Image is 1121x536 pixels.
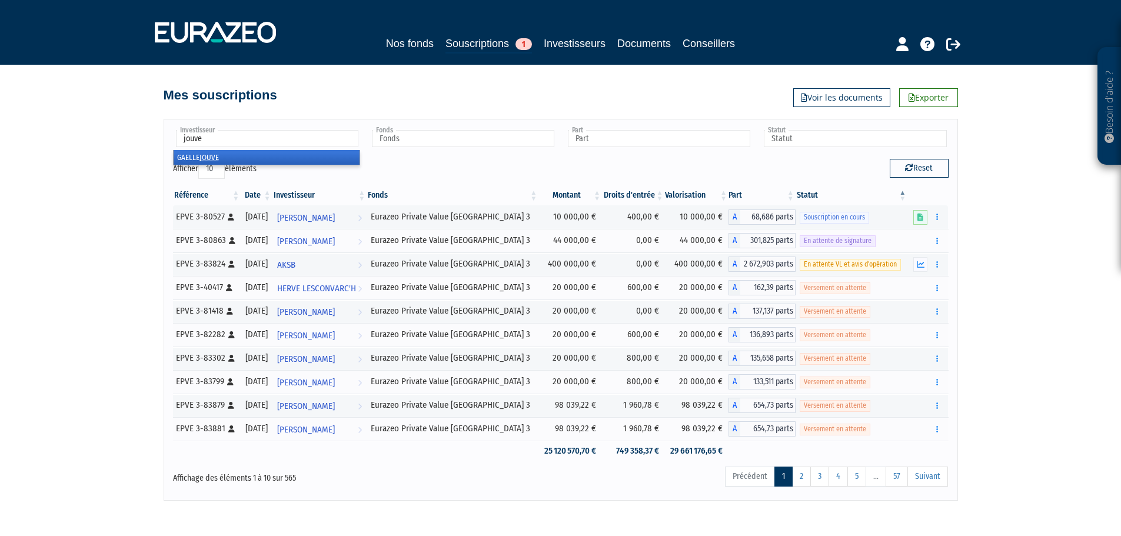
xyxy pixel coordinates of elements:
div: EPVE 3-80863 [176,234,237,247]
span: [PERSON_NAME] [277,395,335,417]
th: Référence : activer pour trier la colonne par ordre croissant [173,185,241,205]
i: [Français] Personne physique [229,237,235,244]
span: [PERSON_NAME] [277,372,335,394]
span: A [729,304,740,319]
td: 44 000,00 € [538,229,602,252]
span: AKSB [277,254,295,276]
a: HERVE LESCONVARC'H [272,276,367,299]
div: A - Eurazeo Private Value Europe 3 [729,233,796,248]
td: 20 000,00 € [538,276,602,299]
img: 1732889491-logotype_eurazeo_blanc_rvb.png [155,22,276,43]
a: Voir les documents [793,88,890,107]
div: EPVE 3-82282 [176,328,237,341]
td: 29 661 176,65 € [665,441,729,461]
div: EPVE 3-83881 [176,422,237,435]
span: 1 [515,38,532,50]
i: [Français] Personne physique [226,284,232,291]
span: Versement en attente [800,282,870,294]
td: 1 960,78 € [602,417,665,441]
a: 57 [886,467,908,487]
td: 400 000,00 € [665,252,729,276]
div: EPVE 3-83879 [176,399,237,411]
td: 800,00 € [602,347,665,370]
div: A - Eurazeo Private Value Europe 3 [729,421,796,437]
a: Conseillers [683,35,735,52]
div: Eurazeo Private Value [GEOGRAPHIC_DATA] 3 [371,399,534,411]
span: 68,686 parts [740,209,796,225]
div: A - Eurazeo Private Value Europe 3 [729,351,796,366]
div: [DATE] [245,399,268,411]
span: A [729,280,740,295]
li: GAELLE [174,150,360,165]
div: A - Eurazeo Private Value Europe 3 [729,209,796,225]
span: 135,658 parts [740,351,796,366]
td: 10 000,00 € [665,205,729,229]
td: 98 039,22 € [538,394,602,417]
td: 98 039,22 € [665,417,729,441]
a: 5 [847,467,866,487]
i: Voir l'investisseur [358,254,362,276]
i: Voir l'investisseur [358,301,362,323]
h4: Mes souscriptions [164,88,277,102]
div: Eurazeo Private Value [GEOGRAPHIC_DATA] 3 [371,328,534,341]
div: Eurazeo Private Value [GEOGRAPHIC_DATA] 3 [371,258,534,270]
td: 20 000,00 € [665,347,729,370]
span: [PERSON_NAME] [277,419,335,441]
a: Documents [617,35,671,52]
span: A [729,421,740,437]
i: Voir l'investisseur [358,325,362,347]
th: Valorisation: activer pour trier la colonne par ordre croissant [665,185,729,205]
span: Versement en attente [800,400,870,411]
span: Souscription en cours [800,212,869,223]
span: 654,73 parts [740,421,796,437]
i: Voir l'investisseur [358,278,362,299]
label: Afficher éléments [173,159,257,179]
td: 0,00 € [602,252,665,276]
a: 1 [774,467,793,487]
a: 4 [829,467,848,487]
div: Eurazeo Private Value [GEOGRAPHIC_DATA] 3 [371,375,534,388]
span: Versement en attente [800,377,870,388]
div: EPVE 3-40417 [176,281,237,294]
a: Nos fonds [386,35,434,52]
a: 2 [792,467,811,487]
th: Droits d'entrée: activer pour trier la colonne par ordre croissant [602,185,665,205]
div: [DATE] [245,422,268,435]
th: Fonds: activer pour trier la colonne par ordre croissant [367,185,538,205]
th: Montant: activer pour trier la colonne par ordre croissant [538,185,602,205]
span: En attente VL et avis d'opération [800,259,901,270]
td: 20 000,00 € [538,299,602,323]
a: [PERSON_NAME] [272,394,367,417]
span: [PERSON_NAME] [277,207,335,229]
td: 400 000,00 € [538,252,602,276]
div: A - Eurazeo Private Value Europe 3 [729,280,796,295]
a: [PERSON_NAME] [272,417,367,441]
span: 162,39 parts [740,280,796,295]
i: Voir l'investisseur [358,372,362,394]
td: 1 960,78 € [602,394,665,417]
span: Versement en attente [800,329,870,341]
td: 25 120 570,70 € [538,441,602,461]
i: [Français] Personne physique [227,308,233,315]
div: A - Eurazeo Private Value Europe 3 [729,257,796,272]
div: [DATE] [245,234,268,247]
td: 20 000,00 € [665,276,729,299]
td: 20 000,00 € [665,323,729,347]
div: [DATE] [245,375,268,388]
div: EPVE 3-83799 [176,375,237,388]
a: [PERSON_NAME] [272,370,367,394]
span: HERVE LESCONVARC'H [277,278,356,299]
em: JOUVE [199,153,219,162]
i: [Français] Personne physique [228,402,234,409]
span: A [729,257,740,272]
a: 3 [810,467,829,487]
td: 44 000,00 € [665,229,729,252]
div: Affichage des éléments 1 à 10 sur 565 [173,465,486,484]
span: [PERSON_NAME] [277,301,335,323]
span: A [729,327,740,342]
i: Voir l'investisseur [358,348,362,370]
a: Suivant [907,467,948,487]
a: [PERSON_NAME] [272,229,367,252]
a: Souscriptions1 [445,35,532,54]
span: [PERSON_NAME] [277,348,335,370]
